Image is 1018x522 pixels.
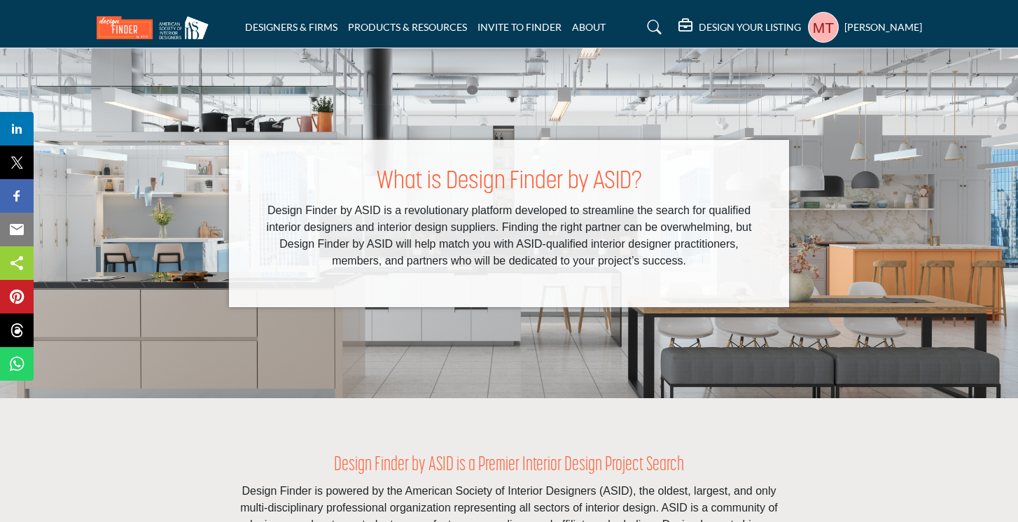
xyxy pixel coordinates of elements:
[844,20,922,34] h5: [PERSON_NAME]
[572,21,606,33] a: ABOUT
[257,168,761,197] h1: What is Design Finder by ASID?
[477,21,562,33] a: INVITE TO FINDER
[348,21,467,33] a: PRODUCTS & RESOURCES
[257,202,761,269] p: Design Finder by ASID is a revolutionary platform developed to streamline the search for qualifie...
[808,12,839,43] button: Show hide supplier dropdown
[229,454,789,478] h2: Design Finder by ASID is a Premier Interior Design Project Search
[245,21,337,33] a: DESIGNERS & FIRMS
[634,16,671,38] a: Search
[678,19,801,36] div: DESIGN YOUR LISTING
[97,16,216,39] img: Site Logo
[699,21,801,34] h5: DESIGN YOUR LISTING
